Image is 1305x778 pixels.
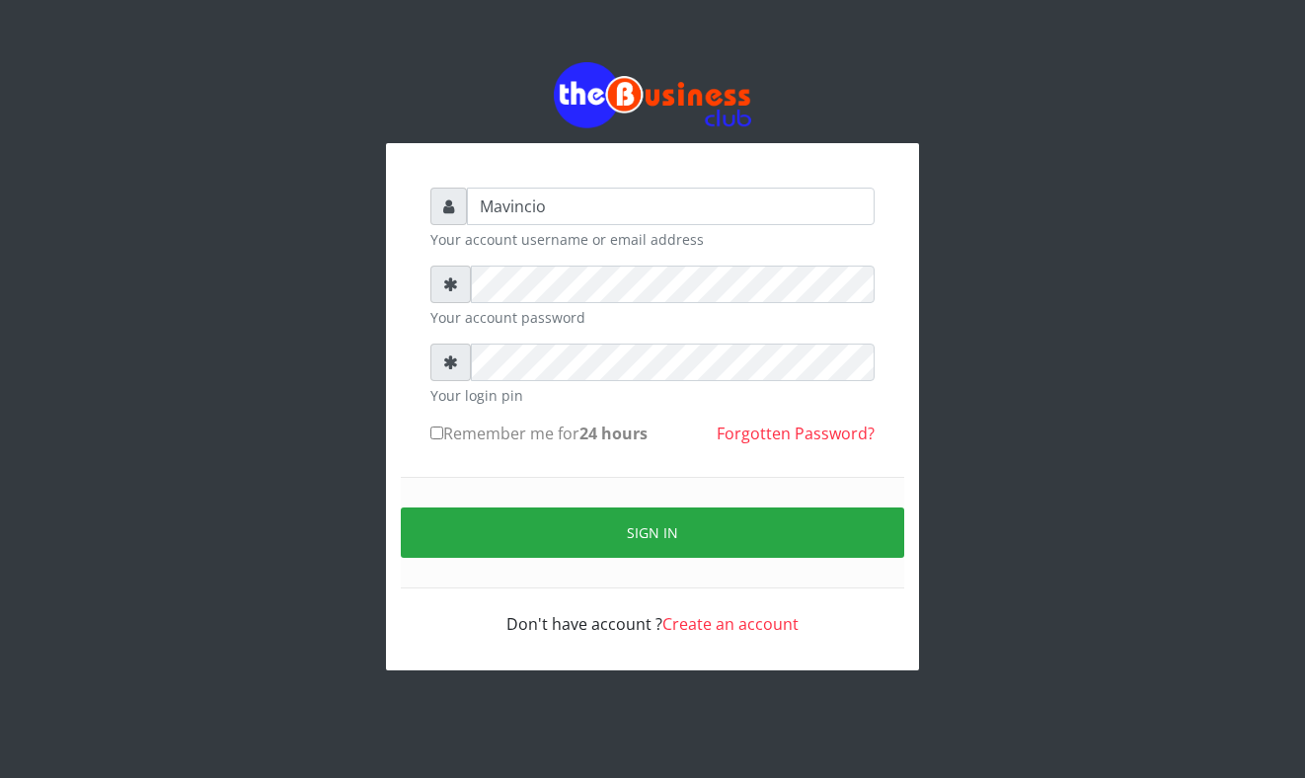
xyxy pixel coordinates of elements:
[430,307,875,328] small: Your account password
[430,588,875,636] div: Don't have account ?
[717,423,875,444] a: Forgotten Password?
[430,422,648,445] label: Remember me for
[579,423,648,444] b: 24 hours
[430,385,875,406] small: Your login pin
[662,613,799,635] a: Create an account
[430,229,875,250] small: Your account username or email address
[467,188,875,225] input: Username or email address
[401,507,904,558] button: Sign in
[430,427,443,439] input: Remember me for24 hours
